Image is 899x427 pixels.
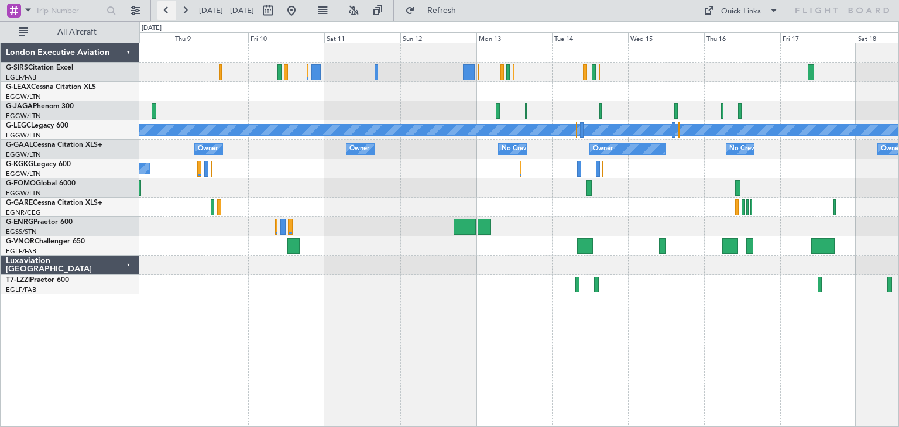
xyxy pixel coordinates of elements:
a: G-GAALCessna Citation XLS+ [6,142,102,149]
span: G-VNOR [6,238,35,245]
a: G-KGKGLegacy 600 [6,161,71,168]
a: EGGW/LTN [6,131,41,140]
div: Sat 11 [324,32,400,43]
span: All Aircraft [30,28,123,36]
div: Sun 12 [400,32,476,43]
a: T7-LZZIPraetor 600 [6,277,69,284]
div: No Crew [502,140,529,158]
a: EGLF/FAB [6,73,36,82]
span: T7-LZZI [6,277,30,284]
span: G-LEAX [6,84,31,91]
span: G-FOMO [6,180,36,187]
span: G-ENRG [6,219,33,226]
span: G-LEGC [6,122,31,129]
a: EGGW/LTN [6,150,41,159]
span: [DATE] - [DATE] [199,5,254,16]
button: All Aircraft [13,23,127,42]
input: Trip Number [36,2,103,19]
div: Fri 10 [248,32,324,43]
span: G-SIRS [6,64,28,71]
span: G-JAGA [6,103,33,110]
div: Tue 14 [552,32,628,43]
div: Thu 9 [173,32,249,43]
div: Owner [198,140,218,158]
div: [DATE] [142,23,162,33]
span: Refresh [417,6,466,15]
span: G-GARE [6,199,33,206]
button: Quick Links [698,1,784,20]
span: G-KGKG [6,161,33,168]
span: G-GAAL [6,142,33,149]
a: G-JAGAPhenom 300 [6,103,74,110]
div: Quick Links [721,6,761,18]
a: EGSS/STN [6,228,37,236]
a: EGGW/LTN [6,92,41,101]
a: G-SIRSCitation Excel [6,64,73,71]
div: Owner [593,140,613,158]
a: EGLF/FAB [6,247,36,256]
a: EGGW/LTN [6,112,41,120]
a: G-LEGCLegacy 600 [6,122,68,129]
a: EGGW/LTN [6,170,41,178]
div: Fri 17 [780,32,856,43]
a: G-VNORChallenger 650 [6,238,85,245]
a: G-GARECessna Citation XLS+ [6,199,102,206]
div: Owner [349,140,369,158]
div: Mon 13 [476,32,553,43]
button: Refresh [400,1,470,20]
a: EGLF/FAB [6,285,36,294]
div: Thu 16 [704,32,780,43]
a: G-LEAXCessna Citation XLS [6,84,96,91]
a: G-ENRGPraetor 600 [6,219,73,226]
a: EGGW/LTN [6,189,41,198]
a: G-FOMOGlobal 6000 [6,180,76,187]
div: Wed 15 [628,32,704,43]
div: No Crew [729,140,756,158]
a: EGNR/CEG [6,208,41,217]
